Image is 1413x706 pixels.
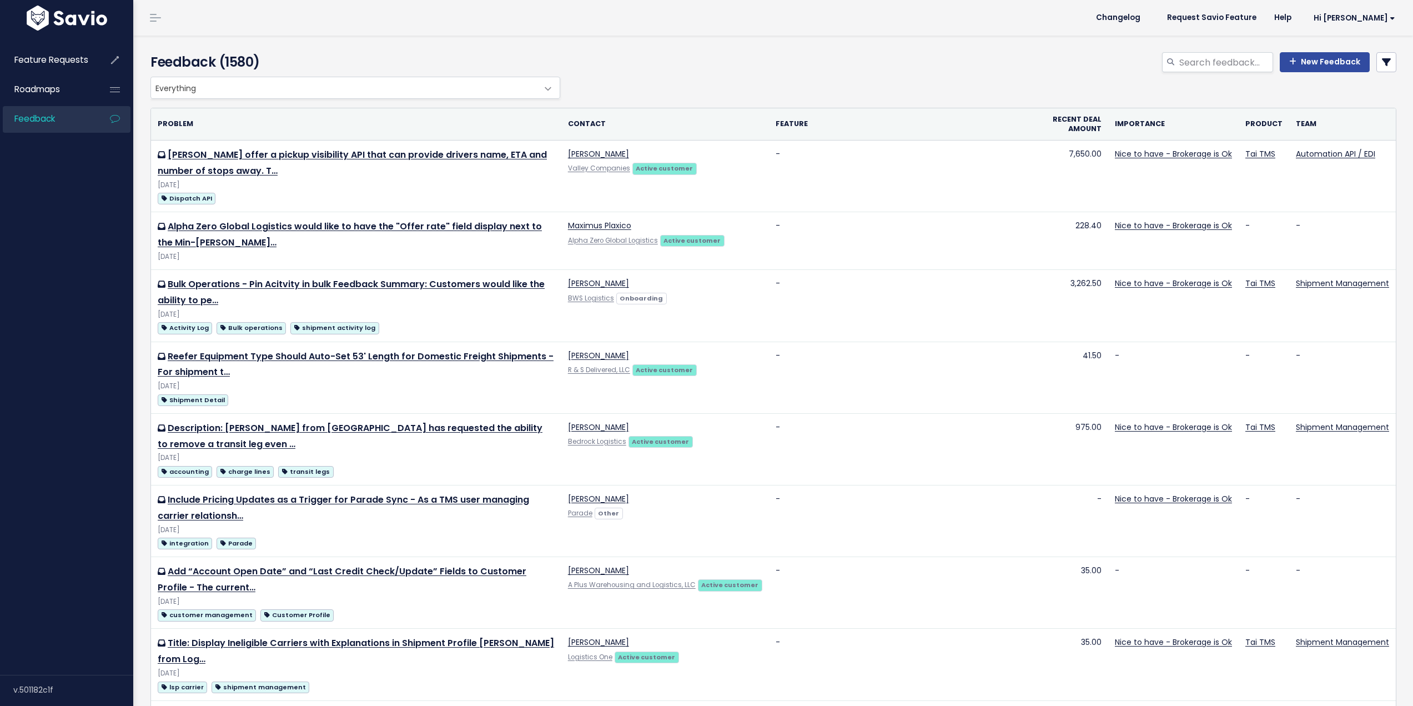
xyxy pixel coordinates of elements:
a: Alpha Zero Global Logistics would like to have the "Offer rate" field display next to the Min-[PE... [158,220,542,249]
span: lsp carrier [158,682,207,693]
a: shipment management [212,680,309,694]
td: - [1289,212,1396,270]
a: Tai TMS [1245,148,1275,159]
td: - [769,629,1027,700]
a: [PERSON_NAME] [568,565,629,576]
a: Nice to have - Brokerage is Ok [1115,422,1232,433]
td: 228.40 [1027,212,1108,270]
td: - [1108,342,1239,413]
input: Search feedback... [1178,52,1273,72]
a: Active customer [632,364,697,375]
strong: Other [598,509,619,518]
a: accounting [158,464,212,478]
a: Hi [PERSON_NAME] [1300,9,1404,27]
td: 35.00 [1027,629,1108,700]
td: - [1289,342,1396,413]
a: [PERSON_NAME] [568,148,629,159]
span: Everything [151,77,537,98]
a: Tai TMS [1245,422,1275,433]
span: Hi [PERSON_NAME] [1314,14,1395,22]
td: - [1027,485,1108,557]
a: Valley Companies [568,164,630,173]
strong: Active customer [663,236,721,245]
span: shipment management [212,682,309,693]
td: 7,650.00 [1027,141,1108,212]
a: [PERSON_NAME] [568,637,629,648]
span: Dispatch API [158,193,215,204]
a: R & S Delivered, LLC [568,365,630,374]
td: 35.00 [1027,557,1108,629]
a: Activity Log [158,321,212,334]
a: Roadmaps [3,77,92,102]
a: [PERSON_NAME] [568,350,629,361]
td: 41.50 [1027,342,1108,413]
a: Shipment Detail [158,393,228,407]
a: lsp carrier [158,680,207,694]
th: Recent deal amount [1027,108,1108,141]
span: customer management [158,609,256,621]
td: 3,262.50 [1027,270,1108,342]
a: Logistics One [568,653,612,662]
a: A Plus Warehousing and Logistics, LLC [568,580,696,589]
span: shipment activity log [290,322,379,334]
a: Active customer [628,435,693,447]
td: - [1289,485,1396,557]
div: [DATE] [158,452,555,464]
td: - [769,557,1027,629]
strong: Active customer [701,580,758,589]
a: integration [158,536,212,550]
a: Nice to have - Brokerage is Ok [1115,493,1232,504]
td: - [769,270,1027,342]
td: - [1239,212,1289,270]
a: Nice to have - Brokerage is Ok [1115,148,1232,159]
a: Tai TMS [1245,637,1275,648]
a: Active customer [698,579,762,590]
td: - [769,342,1027,413]
span: Customer Profile [260,609,334,621]
span: Parade [217,538,256,549]
td: - [769,212,1027,270]
span: Activity Log [158,322,212,334]
span: integration [158,538,212,549]
a: Shipment Management [1296,637,1389,648]
div: [DATE] [158,380,555,392]
span: charge lines [217,466,274,478]
div: [DATE] [158,251,555,263]
a: Nice to have - Brokerage is Ok [1115,278,1232,289]
strong: Onboarding [620,294,663,303]
a: Parade [568,509,592,518]
a: Parade [217,536,256,550]
th: Problem [151,108,561,141]
a: Alpha Zero Global Logistics [568,236,658,245]
td: - [1239,342,1289,413]
strong: Active customer [636,164,693,173]
div: [DATE] [158,524,555,536]
a: Customer Profile [260,608,334,622]
a: Request Savio Feature [1158,9,1265,26]
img: logo-white.9d6f32f41409.svg [24,6,110,31]
a: customer management [158,608,256,622]
a: [PERSON_NAME] [568,422,629,433]
td: - [1239,557,1289,629]
th: Team [1289,108,1396,141]
strong: Active customer [618,653,675,662]
td: - [769,485,1027,557]
a: Automation API / EDI [1296,148,1375,159]
span: Bulk operations [217,322,286,334]
a: Help [1265,9,1300,26]
a: Bulk Operations - Pin Acitvity in bulk Feedback Summary: Customers would like the ability to pe… [158,278,545,307]
td: - [769,141,1027,212]
span: accounting [158,466,212,478]
a: Nice to have - Brokerage is Ok [1115,220,1232,231]
a: New Feedback [1280,52,1370,72]
a: transit legs [278,464,333,478]
th: Importance [1108,108,1239,141]
span: Feedback [14,113,55,124]
a: Active customer [615,651,679,662]
th: Product [1239,108,1289,141]
a: Dispatch API [158,191,215,205]
a: Feedback [3,106,92,132]
span: Feature Requests [14,54,88,66]
a: Active customer [632,162,697,173]
a: Onboarding [616,292,667,303]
